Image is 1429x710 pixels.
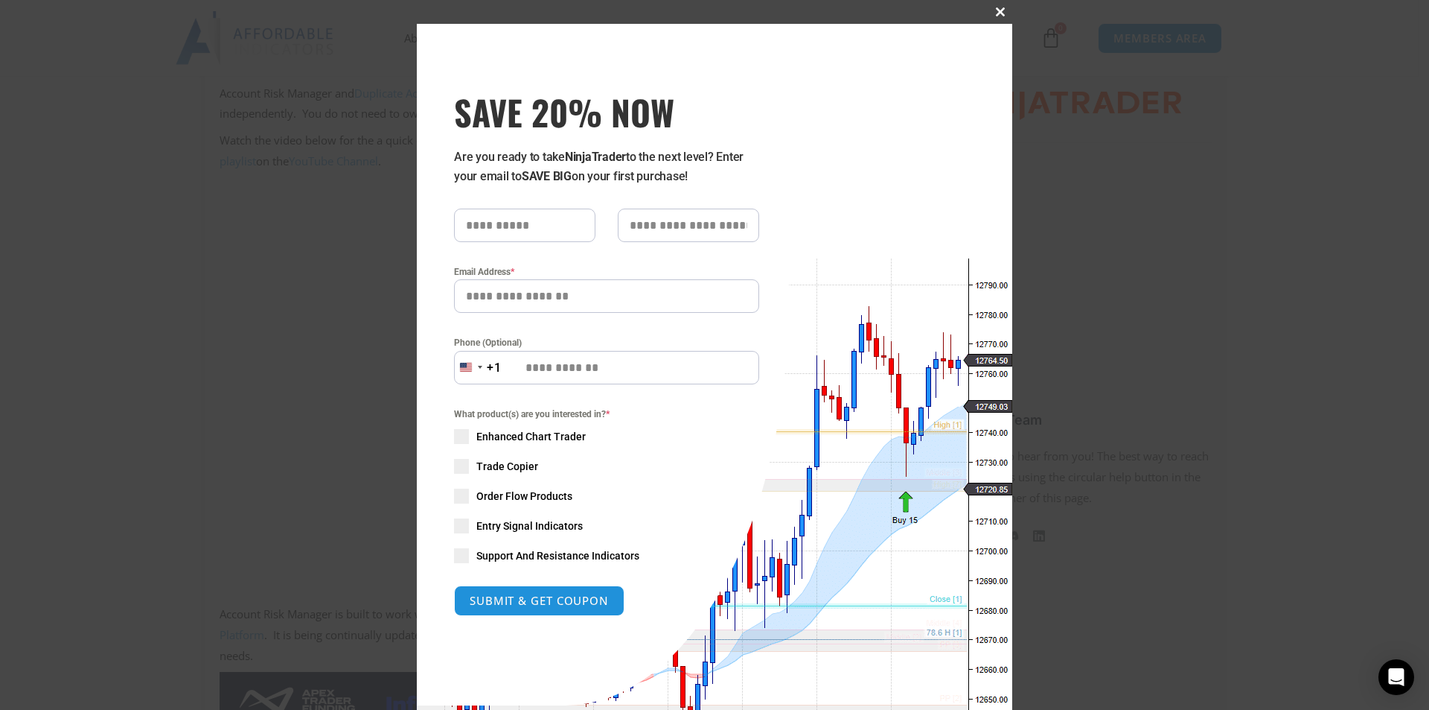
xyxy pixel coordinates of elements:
[454,335,759,350] label: Phone (Optional)
[565,150,626,164] strong: NinjaTrader
[454,264,759,279] label: Email Address
[476,548,639,563] span: Support And Resistance Indicators
[476,489,572,504] span: Order Flow Products
[1378,659,1414,695] div: Open Intercom Messenger
[454,148,759,186] p: Are you ready to take to the next level? Enter your email to on your first purchase!
[522,169,572,183] strong: SAVE BIG
[454,407,759,422] span: What product(s) are you interested in?
[454,429,759,444] label: Enhanced Chart Trader
[476,459,538,474] span: Trade Copier
[454,351,502,384] button: Selected country
[454,548,759,563] label: Support And Resistance Indicators
[454,586,624,616] button: SUBMIT & GET COUPON
[454,459,759,474] label: Trade Copier
[476,519,583,533] span: Entry Signal Indicators
[454,91,759,133] span: SAVE 20% NOW
[454,519,759,533] label: Entry Signal Indicators
[476,429,586,444] span: Enhanced Chart Trader
[487,358,502,378] div: +1
[454,489,759,504] label: Order Flow Products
